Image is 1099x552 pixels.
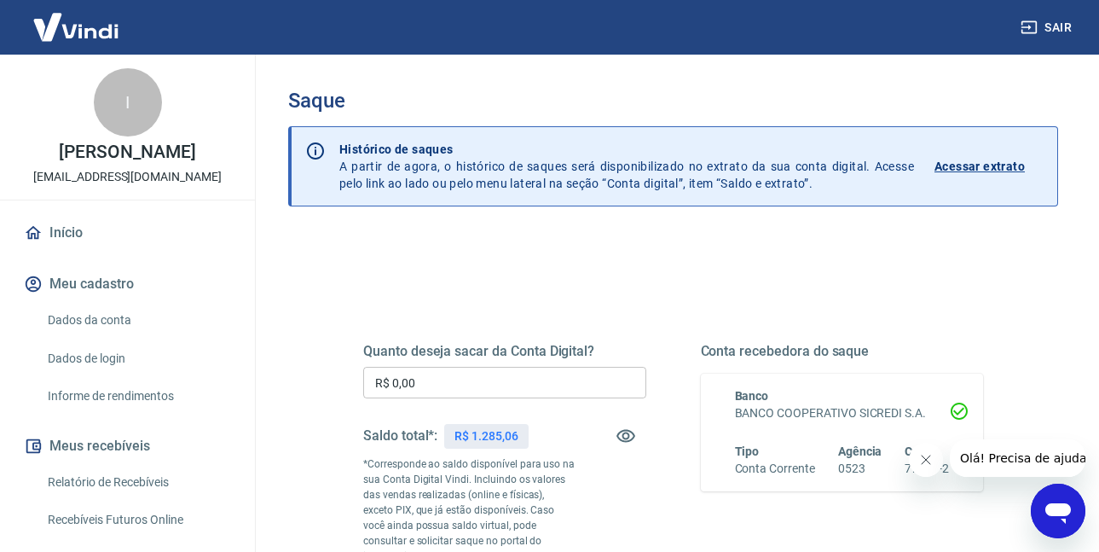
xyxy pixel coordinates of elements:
[94,68,162,137] div: I
[41,503,234,537] a: Recebíveis Futuros Online
[1031,484,1085,538] iframe: Botão para abrir a janela de mensagens
[41,341,234,376] a: Dados de login
[905,460,949,478] h6: 77896-2
[735,389,769,403] span: Banco
[934,141,1044,192] a: Acessar extrato
[838,445,882,458] span: Agência
[288,89,1058,113] h3: Saque
[934,158,1025,175] p: Acessar extrato
[41,465,234,500] a: Relatório de Recebíveis
[363,427,437,445] h5: Saldo total*:
[950,439,1085,477] iframe: Mensagem da empresa
[701,343,984,360] h5: Conta recebedora do saque
[20,265,234,303] button: Meu cadastro
[905,445,937,458] span: Conta
[838,460,882,478] h6: 0523
[363,343,646,360] h5: Quanto deseja sacar da Conta Digital?
[339,141,914,192] p: A partir de agora, o histórico de saques será disponibilizado no extrato da sua conta digital. Ac...
[20,1,131,53] img: Vindi
[10,12,143,26] span: Olá! Precisa de ajuda?
[59,143,195,161] p: [PERSON_NAME]
[735,445,760,458] span: Tipo
[735,460,815,478] h6: Conta Corrente
[20,214,234,252] a: Início
[1017,12,1079,44] button: Sair
[909,443,943,477] iframe: Fechar mensagem
[33,168,222,186] p: [EMAIL_ADDRESS][DOMAIN_NAME]
[454,427,518,445] p: R$ 1.285,06
[735,404,950,422] h6: BANCO COOPERATIVO SICREDI S.A.
[20,427,234,465] button: Meus recebíveis
[41,303,234,338] a: Dados da conta
[41,379,234,414] a: Informe de rendimentos
[339,141,914,158] p: Histórico de saques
